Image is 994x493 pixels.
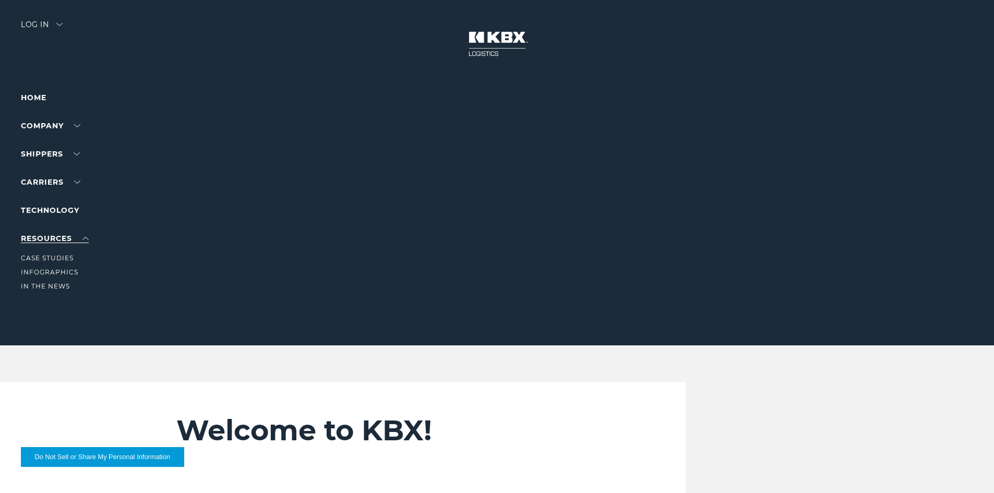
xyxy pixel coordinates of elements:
img: arrow [56,23,63,26]
a: Carriers [21,177,80,187]
h2: Welcome to KBX! [176,413,624,448]
a: Home [21,93,46,102]
a: Company [21,121,80,130]
a: RESOURCES [21,234,89,243]
a: SHIPPERS [21,149,80,159]
div: Log in [21,21,63,36]
a: Technology [21,206,79,215]
img: kbx logo [458,21,536,67]
a: Case Studies [21,254,74,262]
a: In The News [21,282,70,290]
button: Do Not Sell or Share My Personal Information [21,447,184,467]
a: Infographics [21,268,78,276]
